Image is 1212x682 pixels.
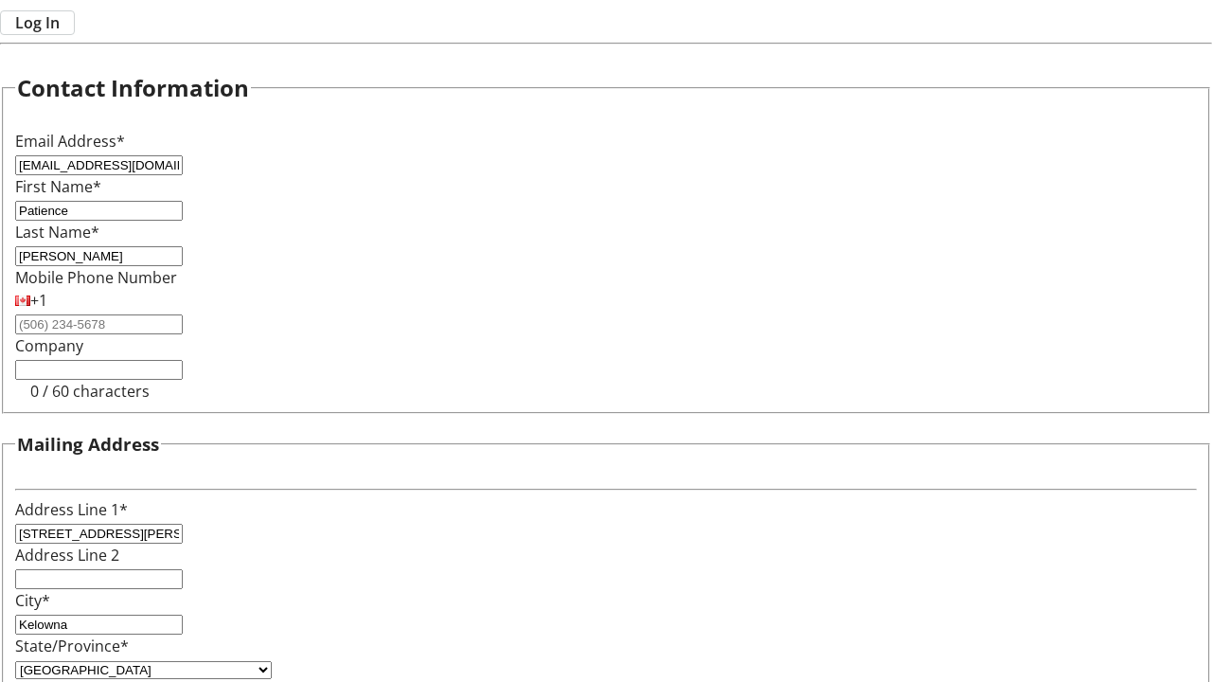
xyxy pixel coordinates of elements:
[17,71,249,105] h2: Contact Information
[15,636,129,656] label: State/Province*
[15,524,183,544] input: Address
[15,314,183,334] input: (506) 234-5678
[15,499,128,520] label: Address Line 1*
[15,222,99,242] label: Last Name*
[15,11,60,34] span: Log In
[15,615,183,635] input: City
[30,381,150,402] tr-character-limit: 0 / 60 characters
[17,431,159,458] h3: Mailing Address
[15,335,83,356] label: Company
[15,131,125,152] label: Email Address*
[15,176,101,197] label: First Name*
[15,267,177,288] label: Mobile Phone Number
[15,545,119,565] label: Address Line 2
[15,590,50,611] label: City*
